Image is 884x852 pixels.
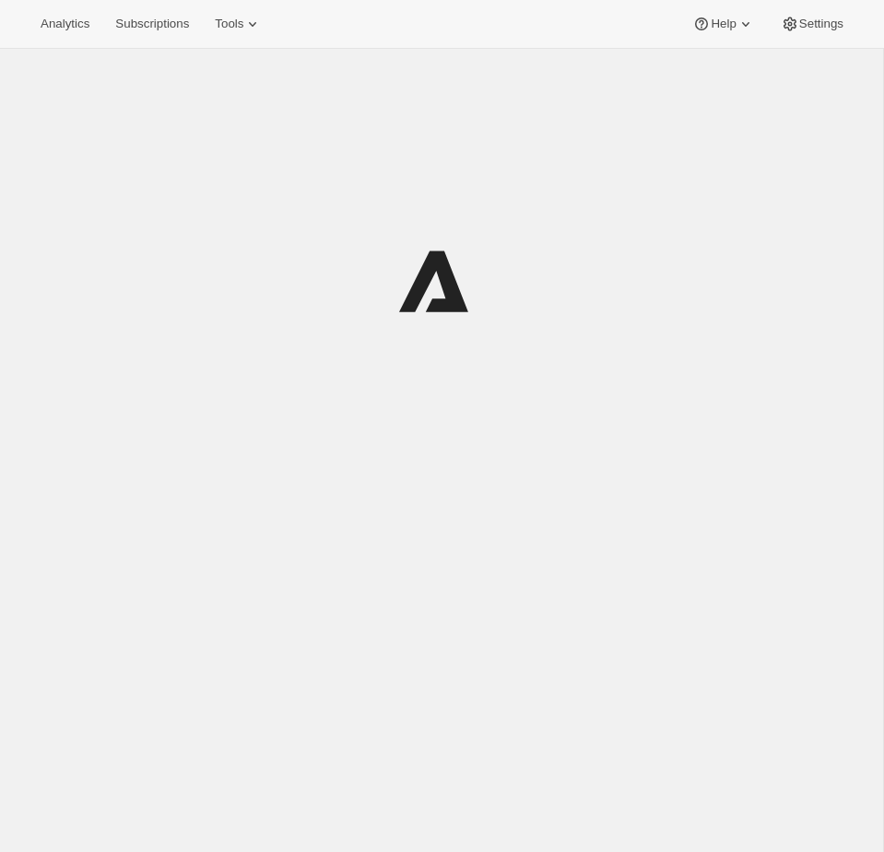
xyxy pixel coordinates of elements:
span: Settings [799,17,843,31]
span: Subscriptions [115,17,189,31]
span: Help [711,17,736,31]
button: Settings [770,11,855,37]
span: Analytics [41,17,89,31]
button: Help [681,11,765,37]
button: Analytics [29,11,100,37]
span: Tools [215,17,243,31]
button: Tools [204,11,273,37]
button: Subscriptions [104,11,200,37]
